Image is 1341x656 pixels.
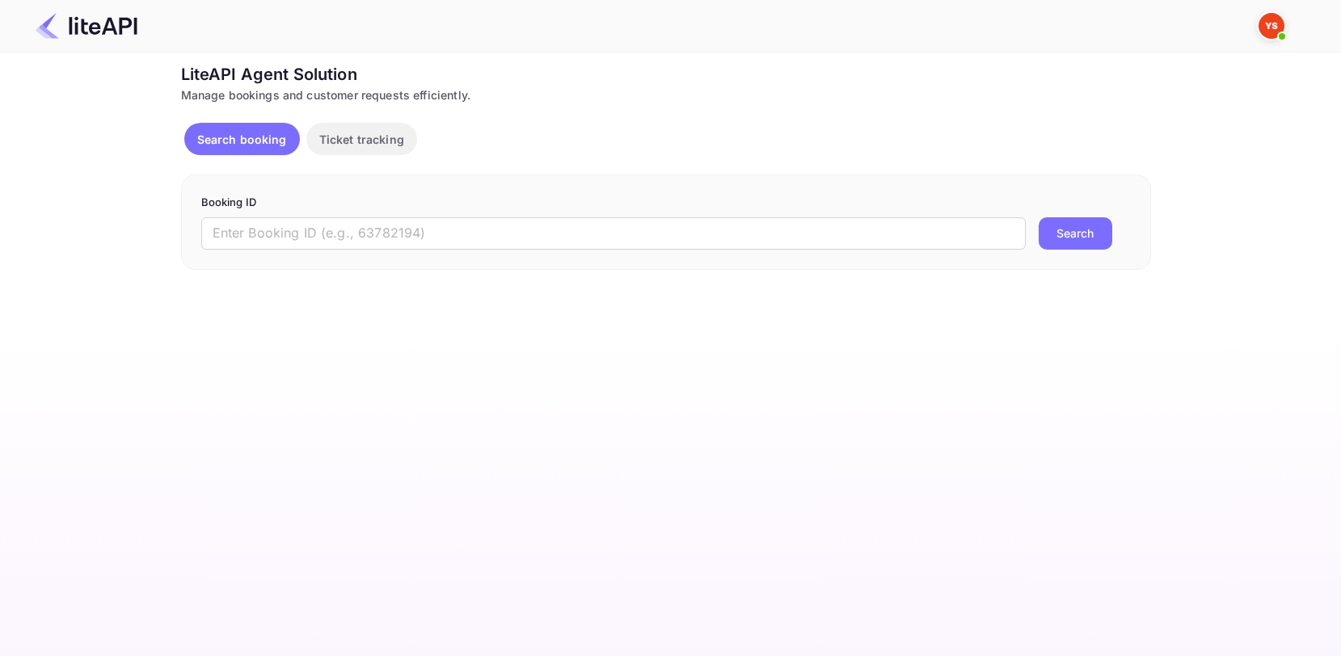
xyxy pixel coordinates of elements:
p: Booking ID [201,195,1131,211]
div: Manage bookings and customer requests efficiently. [181,86,1151,103]
button: Search [1039,217,1112,250]
img: LiteAPI Logo [36,13,137,39]
input: Enter Booking ID (e.g., 63782194) [201,217,1026,250]
p: Ticket tracking [319,131,404,148]
img: Yandex Support [1259,13,1284,39]
p: Search booking [197,131,287,148]
div: LiteAPI Agent Solution [181,62,1151,86]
